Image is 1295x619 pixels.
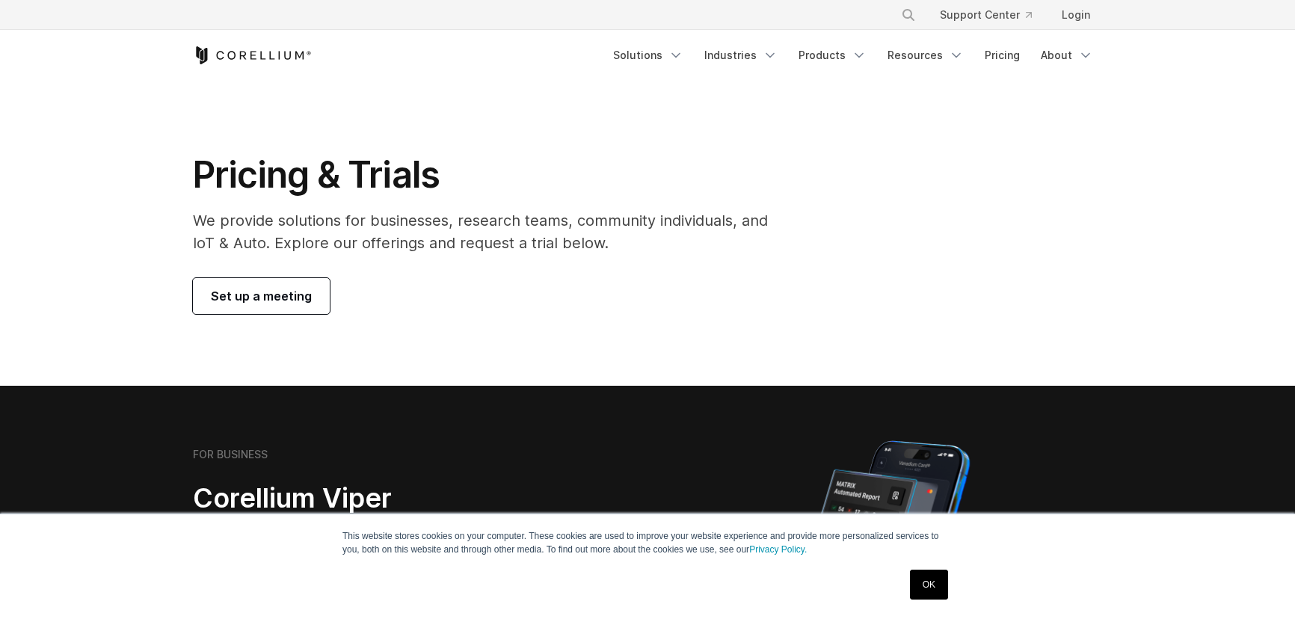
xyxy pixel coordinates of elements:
a: Pricing [976,42,1029,69]
a: Industries [695,42,787,69]
a: Corellium Home [193,46,312,64]
a: Solutions [604,42,692,69]
a: OK [910,570,948,600]
p: This website stores cookies on your computer. These cookies are used to improve your website expe... [342,529,953,556]
a: Privacy Policy. [749,544,807,555]
a: Support Center [928,1,1044,28]
a: Login [1050,1,1102,28]
a: Resources [879,42,973,69]
p: We provide solutions for businesses, research teams, community individuals, and IoT & Auto. Explo... [193,209,789,254]
a: About [1032,42,1102,69]
a: Set up a meeting [193,278,330,314]
div: Navigation Menu [604,42,1102,69]
h6: FOR BUSINESS [193,448,268,461]
div: Navigation Menu [883,1,1102,28]
h1: Pricing & Trials [193,153,789,197]
h2: Corellium Viper [193,481,576,515]
button: Search [895,1,922,28]
a: Products [790,42,876,69]
span: Set up a meeting [211,287,312,305]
